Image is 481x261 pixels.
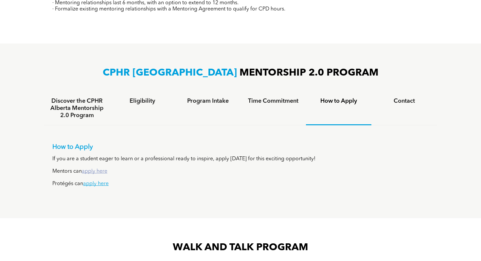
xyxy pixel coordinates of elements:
h4: Discover the CPHR Alberta Mentorship 2.0 Program [50,97,104,119]
span: CPHR [GEOGRAPHIC_DATA] [103,68,237,78]
p: How to Apply [52,143,429,151]
h4: Contact [377,97,431,105]
span: MENTORSHIP 2.0 PROGRAM [240,68,379,78]
span: WALK AND TALK PROGRAM [173,243,308,252]
h4: Program Intake [181,97,235,105]
p: Mentors can [52,168,429,175]
p: If you are a student eager to learn or a professional ready to inspire, apply [DATE] for this exc... [52,156,429,162]
h4: How to Apply [312,97,365,105]
a: apply here [83,181,109,186]
a: apply here [82,169,107,174]
p: Protégés can [52,181,429,187]
h4: Time Commitment [246,97,300,105]
p: · Formalize existing mentoring relationships with a Mentoring Agreement to qualify for CPD hours. [52,6,429,12]
h4: Eligibility [116,97,169,105]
